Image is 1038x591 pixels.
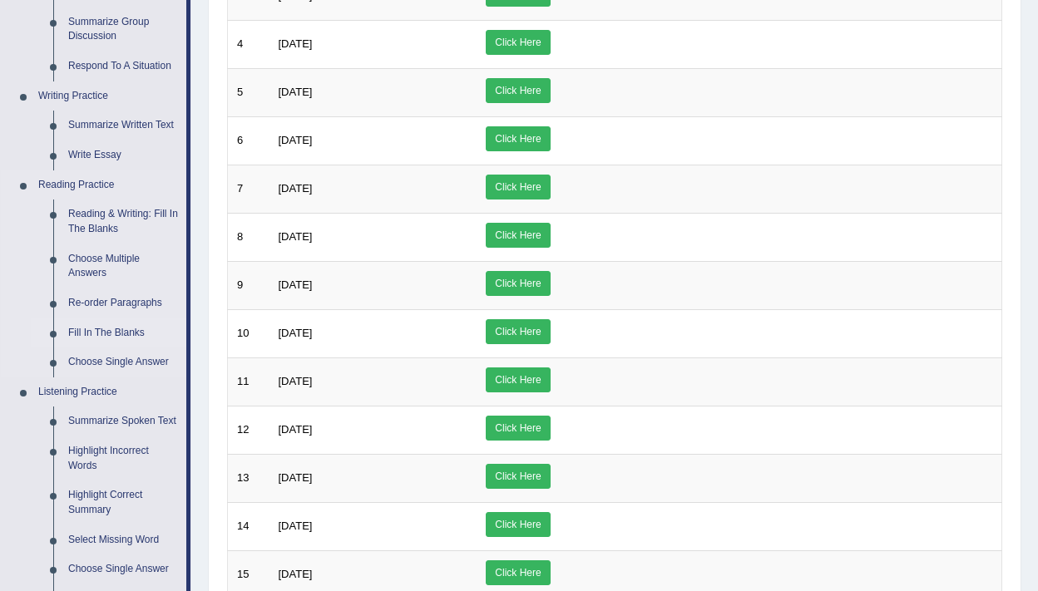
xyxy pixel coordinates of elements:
a: Writing Practice [31,81,186,111]
a: Click Here [486,319,550,344]
span: [DATE] [279,327,313,339]
a: Choose Single Answer [61,554,186,584]
a: Reading Practice [31,170,186,200]
a: Click Here [486,271,550,296]
td: 14 [228,502,269,550]
td: 4 [228,20,269,68]
a: Select Missing Word [61,525,186,555]
td: 12 [228,406,269,454]
a: Choose Single Answer [61,347,186,377]
span: [DATE] [279,86,313,98]
a: Choose Multiple Answers [61,244,186,288]
td: 10 [228,309,269,357]
a: Fill In The Blanks [61,318,186,348]
a: Click Here [486,175,550,199]
a: Highlight Correct Summary [61,480,186,525]
a: Click Here [486,464,550,489]
span: [DATE] [279,134,313,146]
span: [DATE] [279,230,313,243]
td: 6 [228,116,269,165]
a: Respond To A Situation [61,52,186,81]
td: 5 [228,68,269,116]
td: 8 [228,213,269,261]
span: [DATE] [279,471,313,484]
span: [DATE] [279,182,313,195]
a: Write Essay [61,140,186,170]
span: [DATE] [279,37,313,50]
td: 11 [228,357,269,406]
a: Click Here [486,416,550,441]
span: [DATE] [279,278,313,291]
span: [DATE] [279,520,313,532]
a: Re-order Paragraphs [61,288,186,318]
a: Click Here [486,367,550,392]
a: Summarize Spoken Text [61,406,186,436]
a: Click Here [486,126,550,151]
a: Click Here [486,223,550,248]
span: [DATE] [279,423,313,436]
a: Highlight Incorrect Words [61,436,186,480]
td: 9 [228,261,269,309]
td: 7 [228,165,269,213]
a: Summarize Written Text [61,111,186,140]
a: Click Here [486,30,550,55]
span: [DATE] [279,568,313,580]
a: Click Here [486,512,550,537]
span: [DATE] [279,375,313,387]
a: Click Here [486,560,550,585]
a: Listening Practice [31,377,186,407]
td: 13 [228,454,269,502]
a: Summarize Group Discussion [61,7,186,52]
a: Reading & Writing: Fill In The Blanks [61,199,186,244]
a: Click Here [486,78,550,103]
